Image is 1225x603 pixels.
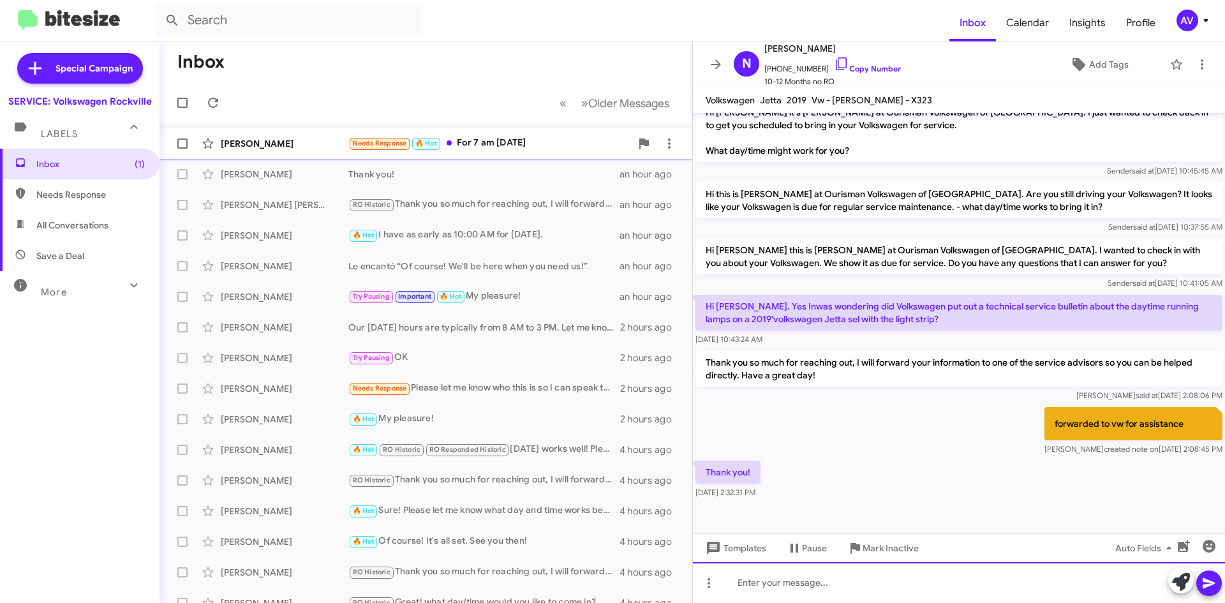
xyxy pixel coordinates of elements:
div: 2 hours ago [620,382,682,395]
span: RO Responded Historic [429,445,506,454]
div: [PERSON_NAME] [221,566,348,579]
div: [PERSON_NAME] [221,535,348,548]
a: Special Campaign [17,53,143,84]
span: Jetta [760,94,782,106]
div: Thank you so much for reaching out, I will forward your information to one of the service advisor... [348,473,620,488]
div: [PERSON_NAME] [PERSON_NAME] [221,198,348,211]
span: Auto Fields [1115,537,1177,560]
button: Mark Inactive [837,537,929,560]
div: My pleasure! [348,412,620,426]
span: » [581,95,588,111]
span: said at [1132,278,1155,288]
div: an hour ago [620,260,682,272]
div: 2 hours ago [620,321,682,334]
div: an hour ago [620,198,682,211]
span: 🔥 Hot [353,537,375,546]
div: Le encantó “Of course! We'll be here when you need us!” [348,260,620,272]
span: 🔥 Hot [353,507,375,515]
div: My pleasure! [348,289,620,304]
div: 4 hours ago [620,505,682,517]
span: Pause [802,537,827,560]
span: Needs Response [353,384,407,392]
div: [PERSON_NAME] [221,413,348,426]
button: Auto Fields [1105,537,1187,560]
span: Older Messages [588,96,669,110]
div: [PERSON_NAME] [221,137,348,150]
h1: Inbox [177,52,225,72]
div: 4 hours ago [620,474,682,487]
span: Needs Response [36,188,145,201]
span: [PERSON_NAME] [DATE] 2:08:06 PM [1076,391,1222,400]
span: Special Campaign [56,62,133,75]
span: 🔥 Hot [440,292,461,301]
span: Templates [703,537,766,560]
span: Vw - [PERSON_NAME] - X323 [812,94,932,106]
span: Volkswagen [706,94,755,106]
p: Hi [PERSON_NAME] this is [PERSON_NAME] at Ourisman Volkswagen of [GEOGRAPHIC_DATA]. I wanted to c... [695,239,1222,274]
a: Insights [1059,4,1116,41]
a: Calendar [996,4,1059,41]
div: Thank you so much for reaching out, I will forward your information to one of the service advisor... [348,565,620,579]
span: 2019 [787,94,806,106]
span: [PERSON_NAME] [764,41,901,56]
span: created note on [1104,444,1159,454]
div: 2 hours ago [620,352,682,364]
div: I have as early as 10:00 AM for [DATE]. [348,228,620,242]
span: RO Historic [353,568,390,576]
span: Sender [DATE] 10:45:45 AM [1107,166,1222,175]
button: Next [574,90,677,116]
span: [PHONE_NUMBER] [764,56,901,75]
span: said at [1133,222,1155,232]
div: Thank you so much for reaching out, I will forward your information to one of the managers so you... [348,197,620,212]
div: SERVICE: Volkswagen Rockville [8,95,152,108]
div: 2 hours ago [620,413,682,426]
div: Sure! Please let me know what day and time works best for you, and I’ll get that appointment sche... [348,503,620,518]
div: Thank you! [348,168,620,181]
p: forwarded to vw for assistance [1044,407,1222,440]
nav: Page navigation example [553,90,677,116]
span: Try Pausing [353,354,390,362]
div: [PERSON_NAME] [221,382,348,395]
span: RO Historic [353,200,390,209]
span: RO Historic [353,476,390,484]
div: [PERSON_NAME] [221,290,348,303]
div: Of course! It's all set. See you then! [348,534,620,549]
span: 🔥 Hot [353,231,375,239]
span: Save a Deal [36,249,84,262]
a: Inbox [949,4,996,41]
p: Hi [PERSON_NAME] it's [PERSON_NAME] at Ourisman Volkswagen of [GEOGRAPHIC_DATA]. I just wanted to... [695,101,1222,162]
span: More [41,287,67,298]
div: [PERSON_NAME] [221,229,348,242]
span: All Conversations [36,219,108,232]
p: Hi [PERSON_NAME]. Yes Inwas wondering did Volkswagen put out a technical service bulletin about t... [695,295,1222,331]
span: [DATE] 2:32:31 PM [695,488,755,497]
span: Needs Response [353,139,407,147]
div: 4 hours ago [620,566,682,579]
span: Profile [1116,4,1166,41]
button: Templates [693,537,776,560]
div: [PERSON_NAME] [221,443,348,456]
div: For 7 am [DATE] [348,136,631,151]
p: Thank you! [695,461,761,484]
div: 4 hours ago [620,443,682,456]
span: 10-12 Months no RO [764,75,901,88]
div: Our [DATE] hours are typically from 8 AM to 3 PM. Let me know your preferred appointment time! [348,321,620,334]
div: OK [348,350,620,365]
span: said at [1136,391,1158,400]
span: Important [398,292,431,301]
span: « [560,95,567,111]
span: 🔥 Hot [353,445,375,454]
span: Add Tags [1089,53,1129,76]
div: [DATE] works well! Please let me know what time you prefer, and I'll schedule your appointment fo... [348,442,620,457]
span: Sender [DATE] 10:41:05 AM [1108,278,1222,288]
div: an hour ago [620,290,682,303]
span: Sender [DATE] 10:37:55 AM [1108,222,1222,232]
input: Search [154,5,422,36]
span: said at [1132,166,1154,175]
span: 🔥 Hot [353,415,375,423]
div: [PERSON_NAME] [221,321,348,334]
div: [PERSON_NAME] [221,168,348,181]
button: Add Tags [1033,53,1164,76]
div: [PERSON_NAME] [221,352,348,364]
span: Try Pausing [353,292,390,301]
